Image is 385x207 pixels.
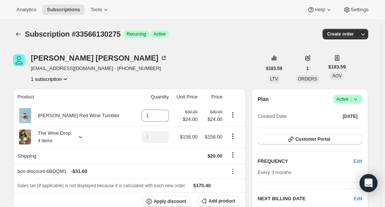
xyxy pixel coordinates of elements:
div: The Wine Drop [33,130,71,144]
span: Recurring [127,31,146,37]
button: Tools [86,4,114,15]
span: [DATE] [343,113,358,119]
button: Settings [339,4,373,15]
h2: FREQUENCY [258,158,354,165]
span: 1 [306,66,309,71]
span: Customer Portal [295,136,330,142]
button: Edit [349,155,366,167]
span: Sales tax (if applicable) is not displayed because it is calculated with each new order. [18,183,186,188]
button: Shipping actions [227,151,239,159]
button: Create order [323,29,358,39]
span: Apply discount [154,198,186,204]
span: AOV [332,73,342,79]
th: Shipping [13,147,136,164]
span: Tools [90,7,102,13]
span: Add product [209,198,235,204]
span: [EMAIL_ADDRESS][DOMAIN_NAME] · [PHONE_NUMBER] [31,65,167,72]
span: $170.40 [193,183,211,188]
span: Subscriptions [47,7,80,13]
th: Price [200,89,225,105]
small: 4 items [38,138,53,143]
span: $183.59 [328,63,346,71]
button: Add product [198,196,240,206]
button: Subscriptions [13,29,24,39]
span: Settings [351,7,369,13]
span: Active [154,31,166,37]
button: Product actions [227,132,239,140]
small: $30.00 [185,110,197,114]
div: [PERSON_NAME] [PERSON_NAME] [31,54,167,62]
span: Analytics [16,7,36,13]
span: ORDERS [298,76,317,82]
span: - $31.60 [71,168,87,175]
button: Product actions [31,75,69,83]
th: Unit Price [171,89,200,105]
div: box-discount-6BDQM1 [18,168,222,175]
button: Customer Portal [258,134,362,144]
div: Open Intercom Messenger [360,174,378,192]
button: Help [303,4,337,15]
span: Edit [354,158,362,165]
h2: Plan [258,95,269,103]
span: Create order [327,31,354,37]
span: Melissa Sandoval [13,54,25,66]
span: $24.00 [183,116,198,123]
button: Edit [354,195,362,203]
button: $183.59 [262,63,287,74]
span: Created Date [258,113,286,120]
button: Analytics [12,4,41,15]
span: Every 3 months [258,170,291,175]
button: Apply discount [143,196,191,207]
span: | [350,96,351,102]
span: $183.59 [266,66,282,71]
span: $20.00 [207,153,222,159]
button: [DATE] [338,111,362,122]
button: 1 [302,63,313,74]
span: $24.00 [202,116,222,123]
button: Subscriptions [42,4,84,15]
h2: NEXT BILLING DATE [258,195,354,203]
button: Product actions [227,111,239,119]
th: Quantity [135,89,171,105]
span: Active [336,95,359,103]
span: LTV [270,76,278,82]
span: Subscription #33566130275 [25,30,121,38]
span: $158.00 [205,134,222,140]
span: Help [315,7,325,13]
span: $158.00 [180,134,198,140]
th: Product [13,89,136,105]
small: $30.00 [210,110,222,114]
div: [PERSON_NAME] Red Wine Tumbler [33,112,120,119]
